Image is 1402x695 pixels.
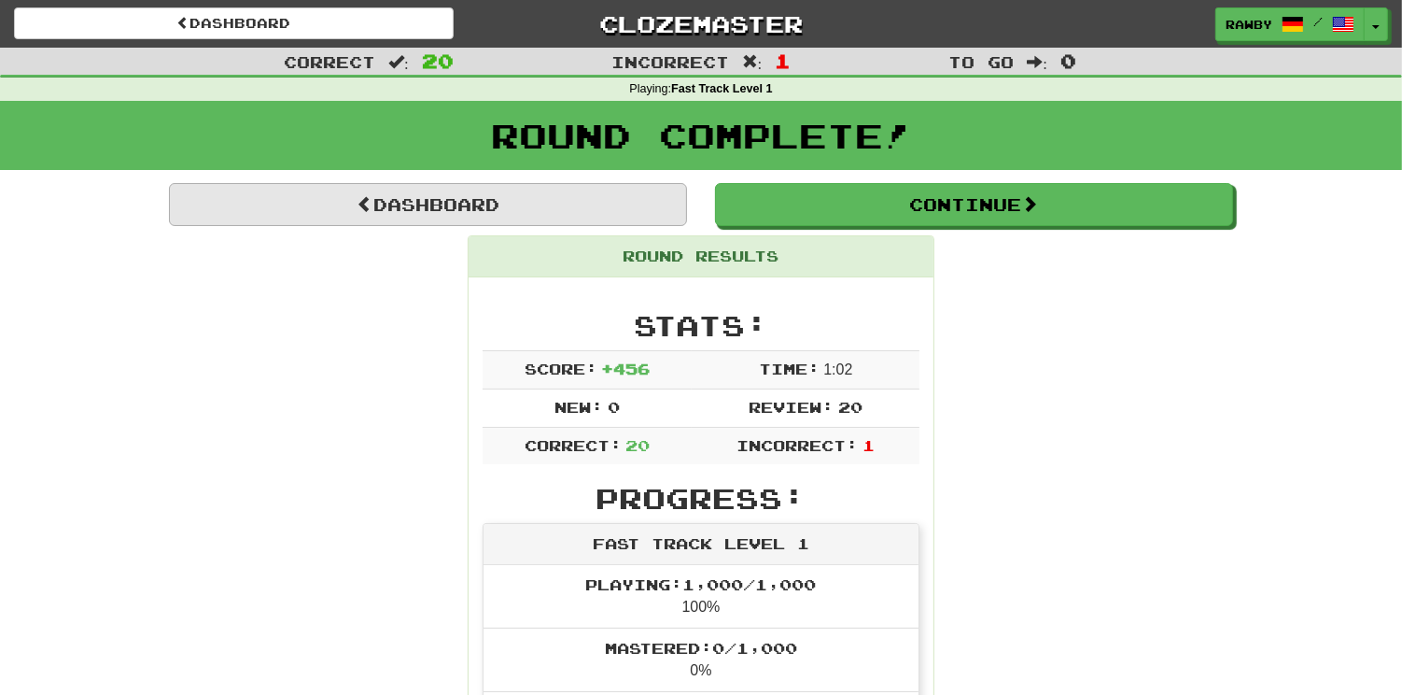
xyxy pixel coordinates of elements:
span: : [388,54,409,70]
span: 20 [422,50,454,72]
span: + 456 [601,360,650,377]
h2: Stats: [483,310,919,341]
span: Incorrect [611,52,729,71]
span: Score: [525,360,597,377]
span: 20 [625,436,650,454]
h2: Progress: [483,483,919,514]
span: 1 [862,436,875,454]
strong: Fast Track Level 1 [671,82,773,95]
span: Correct [284,52,375,71]
span: Review: [749,398,834,416]
span: : [1027,54,1047,70]
div: Fast Track Level 1 [484,524,918,565]
span: : [742,54,763,70]
li: 100% [484,565,918,629]
span: To go [948,52,1014,71]
a: Dashboard [169,183,687,226]
span: 0 [608,398,620,416]
span: rawby [1226,16,1272,33]
span: Incorrect: [736,436,858,454]
div: Round Results [469,236,933,277]
span: Time: [759,360,820,377]
span: 20 [838,398,862,416]
a: rawby / [1215,7,1365,41]
span: Mastered: 0 / 1,000 [605,639,797,657]
h1: Round Complete! [7,117,1395,154]
span: / [1313,15,1323,28]
span: 1 [775,50,791,72]
a: Dashboard [14,7,454,39]
span: 1 : 0 2 [823,362,852,377]
button: Continue [715,183,1233,226]
span: 0 [1060,50,1076,72]
a: Clozemaster [482,7,921,40]
span: New: [554,398,603,416]
li: 0% [484,628,918,692]
span: Playing: 1,000 / 1,000 [586,575,817,593]
span: Correct: [525,436,622,454]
